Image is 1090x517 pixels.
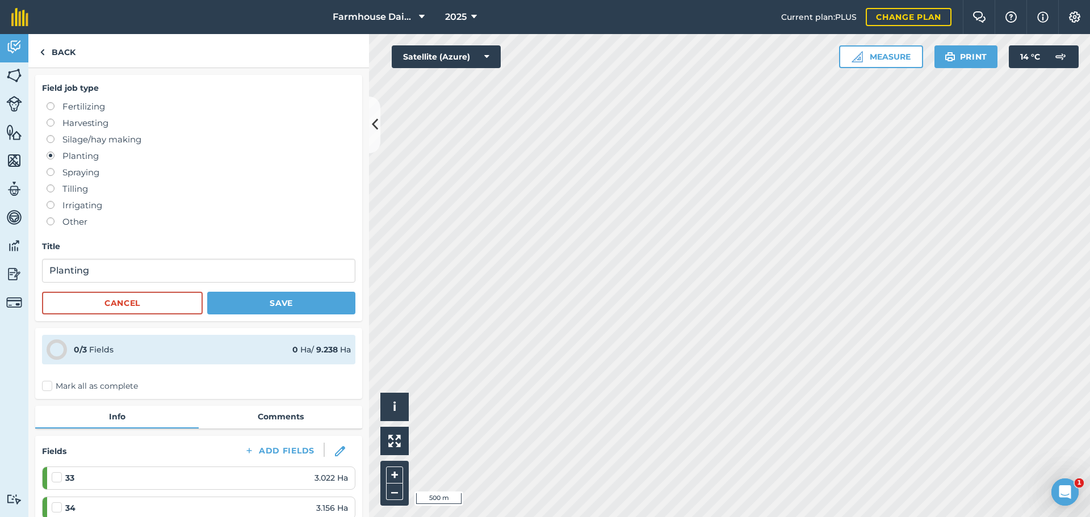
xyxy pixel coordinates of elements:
h4: Fields [42,445,66,457]
img: svg+xml;base64,PD94bWwgdmVyc2lvbj0iMS4wIiBlbmNvZGluZz0idXRmLTgiPz4KPCEtLSBHZW5lcmF0b3I6IEFkb2JlIE... [1049,45,1072,68]
label: Silage/hay making [47,133,355,146]
img: svg+xml;base64,PHN2ZyB4bWxucz0iaHR0cDovL3d3dy53My5vcmcvMjAwMC9zdmciIHdpZHRoPSIxOSIgaGVpZ2h0PSIyNC... [945,50,955,64]
img: svg+xml;base64,PD94bWwgdmVyc2lvbj0iMS4wIiBlbmNvZGluZz0idXRmLTgiPz4KPCEtLSBHZW5lcmF0b3I6IEFkb2JlIE... [6,96,22,112]
span: i [393,400,396,414]
a: Change plan [866,8,951,26]
img: svg+xml;base64,PHN2ZyB4bWxucz0iaHR0cDovL3d3dy53My5vcmcvMjAwMC9zdmciIHdpZHRoPSI5IiBoZWlnaHQ9IjI0Ii... [40,45,45,59]
span: 3.022 Ha [315,472,348,484]
a: Back [28,34,87,68]
strong: 34 [65,502,76,514]
img: svg+xml;base64,PD94bWwgdmVyc2lvbj0iMS4wIiBlbmNvZGluZz0idXRmLTgiPz4KPCEtLSBHZW5lcmF0b3I6IEFkb2JlIE... [6,39,22,56]
button: + [386,466,403,484]
img: svg+xml;base64,PHN2ZyB4bWxucz0iaHR0cDovL3d3dy53My5vcmcvMjAwMC9zdmciIHdpZHRoPSI1NiIgaGVpZ2h0PSI2MC... [6,124,22,141]
button: i [380,393,409,421]
label: Harvesting [47,116,355,130]
label: Spraying [47,166,355,179]
button: 14 °C [1009,45,1079,68]
label: Irrigating [47,199,355,212]
button: Save [207,292,355,314]
label: Mark all as complete [42,380,138,392]
strong: 9.238 [316,344,338,355]
button: Satellite (Azure) [392,45,501,68]
img: A cog icon [1068,11,1081,23]
img: svg+xml;base64,PD94bWwgdmVyc2lvbj0iMS4wIiBlbmNvZGluZz0idXRmLTgiPz4KPCEtLSBHZW5lcmF0b3I6IEFkb2JlIE... [6,295,22,310]
button: – [386,484,403,500]
img: A question mark icon [1004,11,1018,23]
span: Farmhouse Dairy Co. [333,10,414,24]
button: Measure [839,45,923,68]
img: svg+xml;base64,PD94bWwgdmVyc2lvbj0iMS4wIiBlbmNvZGluZz0idXRmLTgiPz4KPCEtLSBHZW5lcmF0b3I6IEFkb2JlIE... [6,237,22,254]
button: Print [934,45,998,68]
span: 14 ° C [1020,45,1040,68]
div: Fields [74,343,114,356]
strong: 0 / 3 [74,344,87,355]
div: Ha / Ha [292,343,351,356]
label: Tilling [47,182,355,196]
img: svg+xml;base64,PHN2ZyB4bWxucz0iaHR0cDovL3d3dy53My5vcmcvMjAwMC9zdmciIHdpZHRoPSI1NiIgaGVpZ2h0PSI2MC... [6,152,22,169]
img: fieldmargin Logo [11,8,28,26]
span: Current plan : PLUS [781,11,857,23]
h4: Title [42,240,355,253]
span: 1 [1075,478,1084,487]
button: Add Fields [235,443,324,459]
button: Cancel [42,292,203,314]
img: svg+xml;base64,PHN2ZyB4bWxucz0iaHR0cDovL3d3dy53My5vcmcvMjAwMC9zdmciIHdpZHRoPSIxNyIgaGVpZ2h0PSIxNy... [1037,10,1049,24]
img: svg+xml;base64,PD94bWwgdmVyc2lvbj0iMS4wIiBlbmNvZGluZz0idXRmLTgiPz4KPCEtLSBHZW5lcmF0b3I6IEFkb2JlIE... [6,266,22,283]
img: svg+xml;base64,PD94bWwgdmVyc2lvbj0iMS4wIiBlbmNvZGluZz0idXRmLTgiPz4KPCEtLSBHZW5lcmF0b3I6IEFkb2JlIE... [6,180,22,197]
img: Two speech bubbles overlapping with the left bubble in the forefront [972,11,986,23]
label: Other [47,215,355,229]
img: svg+xml;base64,PHN2ZyB4bWxucz0iaHR0cDovL3d3dy53My5vcmcvMjAwMC9zdmciIHdpZHRoPSI1NiIgaGVpZ2h0PSI2MC... [6,67,22,84]
iframe: Intercom live chat [1051,478,1079,506]
img: svg+xml;base64,PHN2ZyB3aWR0aD0iMTgiIGhlaWdodD0iMTgiIHZpZXdCb3g9IjAgMCAxOCAxOCIgZmlsbD0ibm9uZSIgeG... [335,446,345,456]
img: Four arrows, one pointing top left, one top right, one bottom right and the last bottom left [388,435,401,447]
span: 3.156 Ha [316,502,348,514]
label: Fertilizing [47,100,355,114]
strong: 0 [292,344,298,355]
img: Ruler icon [852,51,863,62]
strong: 33 [65,472,74,484]
h4: Field job type [42,82,355,94]
img: svg+xml;base64,PD94bWwgdmVyc2lvbj0iMS4wIiBlbmNvZGluZz0idXRmLTgiPz4KPCEtLSBHZW5lcmF0b3I6IEFkb2JlIE... [6,494,22,505]
span: 2025 [445,10,467,24]
a: Comments [199,406,362,427]
img: svg+xml;base64,PD94bWwgdmVyc2lvbj0iMS4wIiBlbmNvZGluZz0idXRmLTgiPz4KPCEtLSBHZW5lcmF0b3I6IEFkb2JlIE... [6,209,22,226]
a: Info [35,406,199,427]
label: Planting [47,149,355,163]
